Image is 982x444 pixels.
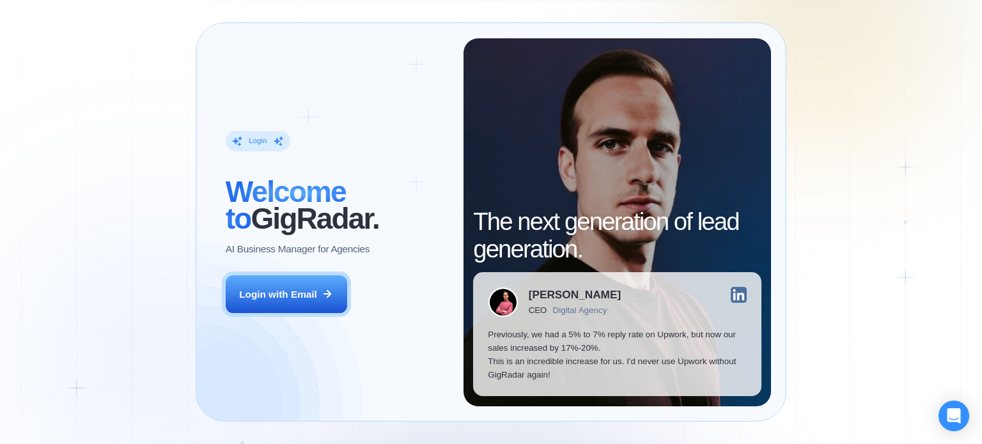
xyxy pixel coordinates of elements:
h2: The next generation of lead generation. [473,208,761,262]
div: Login with Email [239,287,317,301]
h2: ‍ GigRadar. [226,178,449,232]
div: CEO [529,305,547,315]
div: Open Intercom Messenger [939,401,969,431]
div: [PERSON_NAME] [529,289,621,300]
div: Login [249,136,267,146]
span: Welcome to [226,175,346,235]
button: Login with Email [226,275,347,314]
p: Previously, we had a 5% to 7% reply rate on Upwork, but now our sales increased by 17%-20%. This ... [488,328,747,382]
div: Digital Agency [553,305,607,315]
p: AI Business Manager for Agencies [226,242,370,256]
